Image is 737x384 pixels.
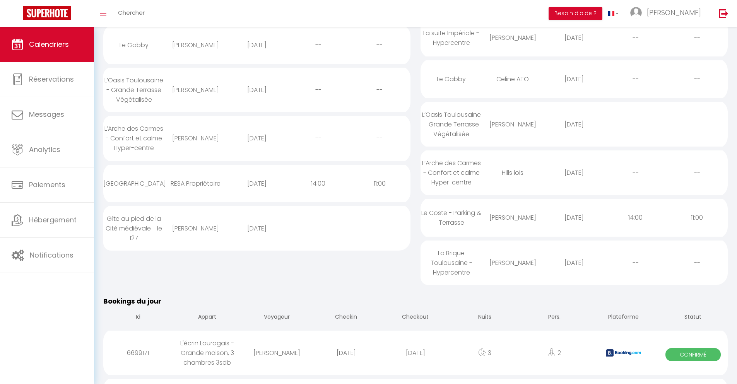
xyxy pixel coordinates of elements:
[226,126,288,151] div: [DATE]
[450,307,520,329] th: Nuits
[349,77,410,102] div: --
[29,109,64,119] span: Messages
[29,145,60,154] span: Analytics
[173,331,242,375] div: L'écrin Lauragais - Grande maison, 3 chambres 3sdb
[544,67,605,92] div: [DATE]
[421,200,482,235] div: Le Coste - Parking & Terrasse
[606,349,641,357] img: booking2.png
[287,77,349,102] div: --
[29,74,74,84] span: Réservations
[658,307,728,329] th: Statut
[165,171,226,196] div: RESA Propriétaire
[520,340,589,365] div: 2
[544,160,605,185] div: [DATE]
[103,171,165,196] div: [GEOGRAPHIC_DATA]
[226,77,288,102] div: [DATE]
[103,340,173,365] div: 6699171
[482,67,544,92] div: Celine ATO
[666,160,728,185] div: --
[605,205,666,230] div: 14:00
[29,180,65,189] span: Paiements
[349,216,410,241] div: --
[165,32,226,58] div: [PERSON_NAME]
[544,112,605,137] div: [DATE]
[605,250,666,275] div: --
[544,250,605,275] div: [DATE]
[719,9,728,18] img: logout
[103,297,161,306] span: Bookings du jour
[666,250,728,275] div: --
[450,340,520,365] div: 3
[287,32,349,58] div: --
[29,215,77,225] span: Hébergement
[6,3,29,26] button: Ouvrir le widget de chat LiveChat
[349,32,410,58] div: --
[349,171,410,196] div: 11:00
[23,6,71,20] img: Super Booking
[311,307,381,329] th: Checkin
[287,126,349,151] div: --
[242,307,311,329] th: Voyageur
[665,348,721,361] span: Confirmé
[173,307,242,329] th: Appart
[421,241,482,285] div: La Brique Toulousaine - Hypercentre
[103,116,165,160] div: L’Arche des Carmes - Confort et calme Hyper-centre
[103,206,165,251] div: Gîte au pied de la Cité médiévale - le 127
[118,9,145,17] span: Chercher
[226,216,288,241] div: [DATE]
[381,307,450,329] th: Checkout
[421,150,482,195] div: L’Arche des Carmes - Confort et calme Hyper-centre
[482,250,544,275] div: [PERSON_NAME]
[421,67,482,92] div: Le Gabby
[421,20,482,55] div: La suite Impériale - Hypercentre
[605,112,666,137] div: --
[30,250,74,260] span: Notifications
[666,112,728,137] div: --
[29,39,69,49] span: Calendriers
[381,340,450,365] div: [DATE]
[242,340,311,365] div: [PERSON_NAME]
[544,25,605,50] div: [DATE]
[287,216,349,241] div: --
[165,126,226,151] div: [PERSON_NAME]
[311,340,381,365] div: [DATE]
[605,25,666,50] div: --
[226,171,288,196] div: [DATE]
[647,8,701,17] span: [PERSON_NAME]
[482,160,544,185] div: Hills lois
[605,67,666,92] div: --
[666,205,728,230] div: 11:00
[482,112,544,137] div: [PERSON_NAME]
[549,7,602,20] button: Besoin d'aide ?
[165,77,226,102] div: [PERSON_NAME]
[103,307,173,329] th: Id
[482,205,544,230] div: [PERSON_NAME]
[103,68,165,112] div: L’Oasis Toulousaine - Grande Terrasse Végétalisée
[287,171,349,196] div: 14:00
[103,32,165,58] div: Le Gabby
[605,160,666,185] div: --
[482,25,544,50] div: [PERSON_NAME]
[666,25,728,50] div: --
[589,307,658,329] th: Plateforme
[630,7,642,19] img: ...
[226,32,288,58] div: [DATE]
[520,307,589,329] th: Pers.
[544,205,605,230] div: [DATE]
[165,216,226,241] div: [PERSON_NAME]
[421,102,482,147] div: L’Oasis Toulousaine - Grande Terrasse Végétalisée
[666,67,728,92] div: --
[349,126,410,151] div: --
